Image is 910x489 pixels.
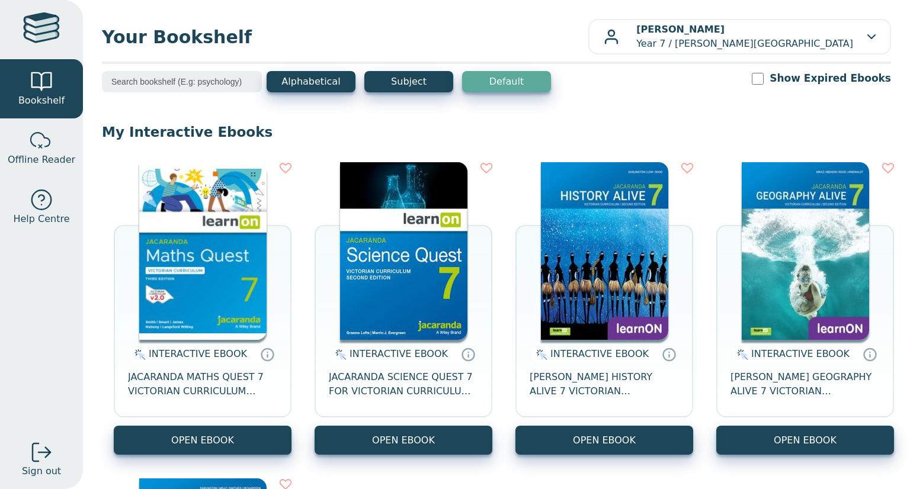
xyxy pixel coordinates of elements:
p: Year 7 / [PERSON_NAME][GEOGRAPHIC_DATA] [636,22,853,51]
b: [PERSON_NAME] [636,24,725,35]
button: Alphabetical [267,71,355,92]
span: INTERACTIVE EBOOK [350,348,448,359]
span: Bookshelf [18,94,65,108]
img: interactive.svg [332,348,347,362]
button: Subject [364,71,453,92]
a: Interactive eBooks are accessed online via the publisher’s portal. They contain interactive resou... [863,347,877,361]
img: 329c5ec2-5188-ea11-a992-0272d098c78b.jpg [340,162,467,340]
span: INTERACTIVE EBOOK [751,348,850,359]
span: Your Bookshelf [102,24,588,50]
button: OPEN EBOOK [716,426,894,455]
button: OPEN EBOOK [315,426,492,455]
img: interactive.svg [733,348,748,362]
a: Interactive eBooks are accessed online via the publisher’s portal. They contain interactive resou... [662,347,676,361]
span: INTERACTIVE EBOOK [550,348,649,359]
button: [PERSON_NAME]Year 7 / [PERSON_NAME][GEOGRAPHIC_DATA] [588,19,891,54]
input: Search bookshelf (E.g: psychology) [102,71,262,92]
span: Offline Reader [8,153,75,167]
span: JACARANDA SCIENCE QUEST 7 FOR VICTORIAN CURRICULUM LEARNON 2E EBOOK [329,370,478,398]
img: d4781fba-7f91-e911-a97e-0272d098c78b.jpg [541,162,668,340]
span: [PERSON_NAME] HISTORY ALIVE 7 VICTORIAN CURRICULUM LEARNON EBOOK 2E [530,370,679,398]
a: Interactive eBooks are accessed online via the publisher’s portal. They contain interactive resou... [260,347,274,361]
p: My Interactive Ebooks [102,123,891,141]
button: Default [462,71,551,92]
span: Help Centre [13,212,69,226]
label: Show Expired Ebooks [770,71,891,86]
span: INTERACTIVE EBOOK [149,348,247,359]
span: Sign out [22,464,61,478]
span: [PERSON_NAME] GEOGRAPHY ALIVE 7 VICTORIAN CURRICULUM LEARNON EBOOK 2E [730,370,880,398]
img: interactive.svg [131,348,146,362]
img: cc9fd0c4-7e91-e911-a97e-0272d098c78b.jpg [742,162,869,340]
img: b87b3e28-4171-4aeb-a345-7fa4fe4e6e25.jpg [139,162,267,340]
span: JACARANDA MATHS QUEST 7 VICTORIAN CURRICULUM LEARNON EBOOK 3E [128,370,277,398]
button: OPEN EBOOK [515,426,693,455]
img: interactive.svg [533,348,547,362]
a: Interactive eBooks are accessed online via the publisher’s portal. They contain interactive resou... [461,347,475,361]
button: OPEN EBOOK [114,426,291,455]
